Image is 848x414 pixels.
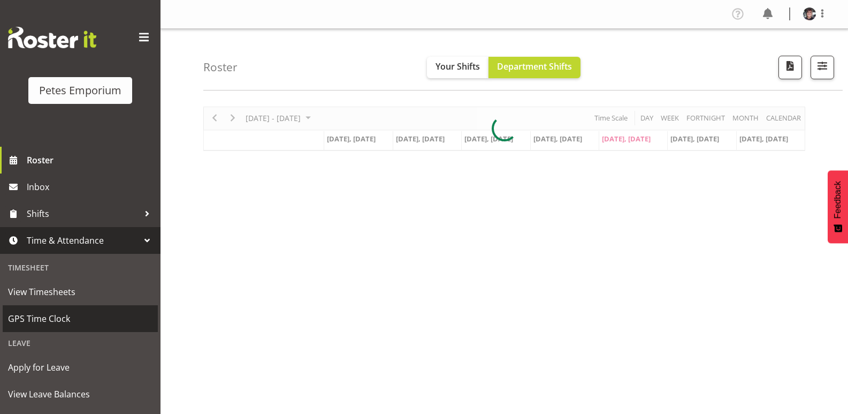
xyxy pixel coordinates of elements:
span: Feedback [833,181,843,219]
span: Shifts [27,206,139,222]
span: Department Shifts [497,61,572,72]
span: View Timesheets [8,284,152,300]
span: View Leave Balances [8,386,152,402]
div: Timesheet [3,257,158,278]
button: Your Shifts [427,57,488,78]
span: Your Shifts [436,61,480,72]
button: Filter Shifts [811,56,834,79]
a: View Leave Balances [3,381,158,408]
span: Roster [27,152,155,168]
div: Leave [3,332,158,354]
button: Department Shifts [488,57,580,78]
span: Apply for Leave [8,359,152,375]
span: GPS Time Clock [8,311,152,327]
img: Rosterit website logo [8,27,96,48]
a: GPS Time Clock [3,305,158,332]
img: michelle-whaleb4506e5af45ffd00a26cc2b6420a9100.png [803,7,816,20]
h4: Roster [203,61,238,73]
div: Petes Emporium [39,82,121,99]
span: Inbox [27,179,155,195]
a: View Timesheets [3,278,158,305]
span: Time & Attendance [27,232,139,249]
button: Download a PDF of the roster according to the set date range. [778,56,802,79]
button: Feedback - Show survey [828,170,848,243]
a: Apply for Leave [3,354,158,381]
